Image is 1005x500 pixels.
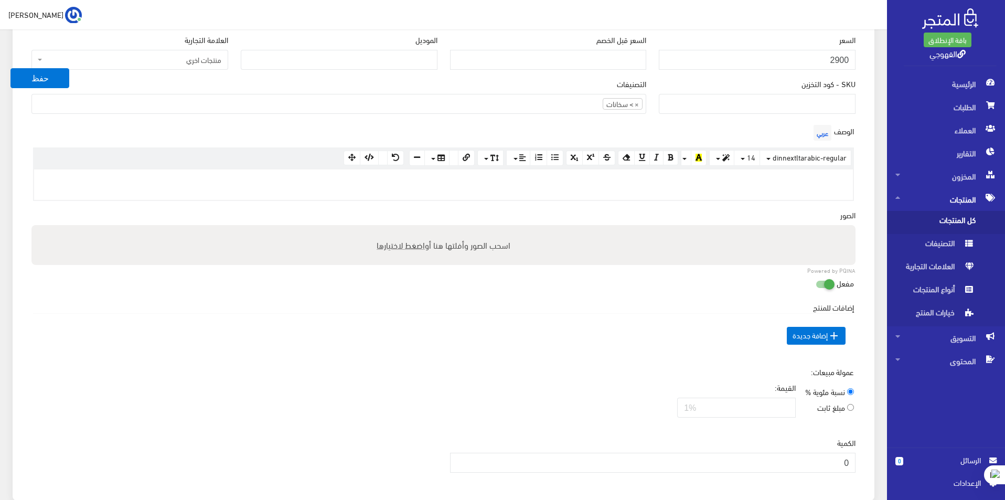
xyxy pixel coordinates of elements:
iframe: Drift Widget Chat Controller [13,428,52,468]
span: dinnextltarabic-regular [773,151,847,164]
span: التسويق [895,326,997,349]
label: اسحب الصور وأفلتها هنا أو [372,235,515,256]
label: الموديل [415,34,437,46]
span: عربي [814,125,831,141]
label: عمولة مبيعات: [811,366,854,378]
span: المحتوى [895,349,997,373]
span: مبلغ ثابت [817,400,845,414]
input: نسبة مئوية % [847,388,854,395]
span: أنواع المنتجات [895,280,975,303]
div: إضافات للمنتج [33,302,854,358]
label: الكمية [837,437,856,449]
a: العلامات التجارية [887,257,1005,280]
span: الرسائل [912,454,981,466]
a: Powered by PQINA [807,268,856,273]
span: [PERSON_NAME] [8,8,63,21]
label: التصنيفات [617,78,646,90]
img: ... [65,7,82,24]
label: SKU - كود التخزين [801,78,856,90]
a: التصنيفات [887,234,1005,257]
a: 0 الرسائل [895,454,997,477]
label: مفعل [837,273,854,293]
a: المخزون [887,165,1005,188]
button: dinnextltarabic-regular [760,150,851,166]
span: كل المنتجات [895,211,975,234]
i:  [828,329,840,342]
span: 14 [747,151,755,164]
span: الطلبات [895,95,997,119]
span: التقارير [895,142,997,165]
img: . [922,8,978,29]
span: العملاء [895,119,997,142]
span: منتجات اخري [45,55,221,65]
span: المنتجات [895,188,997,211]
a: أنواع المنتجات [887,280,1005,303]
input: مبلغ ثابت [847,404,854,411]
label: العلامة التجارية [185,34,228,46]
span: نسبة مئوية % [805,384,845,399]
a: اﻹعدادات [895,477,997,494]
a: العملاء [887,119,1005,142]
span: × [635,99,639,109]
a: الطلبات [887,95,1005,119]
span: التصنيفات [895,234,975,257]
span: خيارات المنتج [895,303,975,326]
span: الرئيسية [895,72,997,95]
span: 0 [895,457,903,465]
label: الوصف [811,122,854,143]
span: اﻹعدادات [904,477,980,488]
a: القهوجي [929,46,966,61]
a: الرئيسية [887,72,1005,95]
a: خيارات المنتج [887,303,1005,326]
span: منتجات اخري [31,50,228,70]
a: المنتجات [887,188,1005,211]
a: المحتوى [887,349,1005,373]
span: المخزون [895,165,997,188]
span: اضغط لاختيارها [377,237,425,252]
button: حفظ [10,68,69,88]
span: إضافة جديدة [787,327,846,345]
span: العلامات التجارية [895,257,975,280]
li: > سخانات [603,98,643,110]
button: 14 [734,150,760,166]
label: السعر قبل الخصم [596,34,646,46]
input: 1% [677,398,796,418]
a: التقارير [887,142,1005,165]
a: ... [PERSON_NAME] [8,6,82,23]
a: كل المنتجات [887,211,1005,234]
label: السعر [839,34,856,46]
label: القيمة: [775,382,796,393]
a: باقة الإنطلاق [924,33,971,47]
label: الصور [840,209,856,221]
